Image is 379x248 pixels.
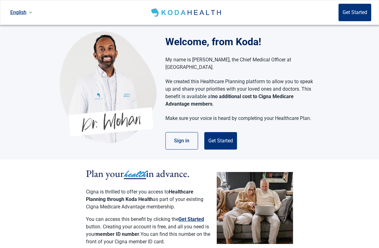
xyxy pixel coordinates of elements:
span: Cigna is thrilled to offer you access to [86,189,169,195]
button: Sign in [165,132,198,150]
span: health [124,167,146,181]
p: We created this Healthcare Planning platform to allow you to speak up and share your priorities w... [165,78,313,108]
span: down [29,11,32,14]
img: Koda Health [150,7,224,17]
strong: member ID number [96,231,139,237]
h1: Welcome, from Koda! [165,34,320,49]
p: My name is [PERSON_NAME], the Chief Medical Officer at [GEOGRAPHIC_DATA]. [165,56,313,71]
img: Couple planning their healthcare together [217,172,293,244]
span: in advance. [146,167,190,180]
button: Get Started [178,216,204,223]
button: Get Started [204,132,237,150]
img: Koda Health [60,31,157,143]
span: Plan your [86,167,124,180]
strong: no additional cost to Cigna Medicare Advantage members [165,93,294,107]
p: Make sure your voice is heard by completing your Healthcare Plan. [165,115,313,122]
button: Get Started [339,4,371,21]
a: Current language: English [8,7,35,17]
p: You can access this benefit by clicking the button. Creating your account is free, and all you ne... [86,216,211,246]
